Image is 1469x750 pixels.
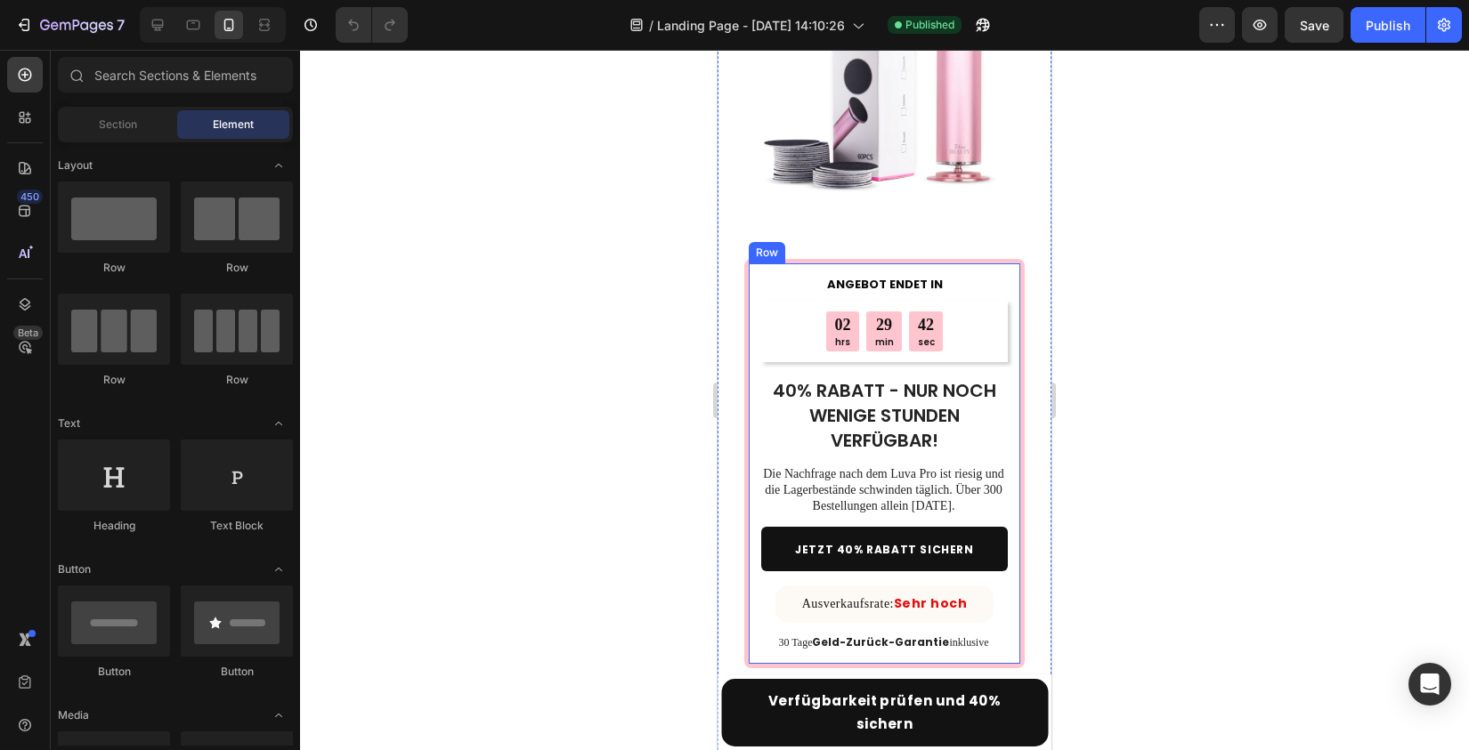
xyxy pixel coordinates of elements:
[58,518,170,534] div: Heading
[58,372,170,388] div: Row
[58,561,91,577] span: Button
[58,707,89,723] span: Media
[718,50,1051,750] iframe: Design area
[17,190,43,204] div: 450
[264,409,293,438] span: Toggle open
[264,555,293,584] span: Toggle open
[181,518,293,534] div: Text Block
[58,260,170,276] div: Row
[1408,663,1451,706] div: Open Intercom Messenger
[7,7,133,43] button: 7
[181,260,293,276] div: Row
[1366,16,1410,35] div: Publish
[181,372,293,388] div: Row
[13,326,43,340] div: Beta
[117,14,125,36] p: 7
[181,664,293,680] div: Button
[657,16,845,35] span: Landing Page - [DATE] 14:10:26
[58,664,170,680] div: Button
[264,701,293,730] span: Toggle open
[264,151,293,180] span: Toggle open
[336,7,408,43] div: Undo/Redo
[649,16,653,35] span: /
[58,157,93,173] span: Layout
[213,117,254,133] span: Element
[58,57,293,93] input: Search Sections & Elements
[1300,18,1329,33] span: Save
[905,17,954,33] span: Published
[1285,7,1343,43] button: Save
[99,117,137,133] span: Section
[1351,7,1425,43] button: Publish
[58,415,80,431] span: Text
